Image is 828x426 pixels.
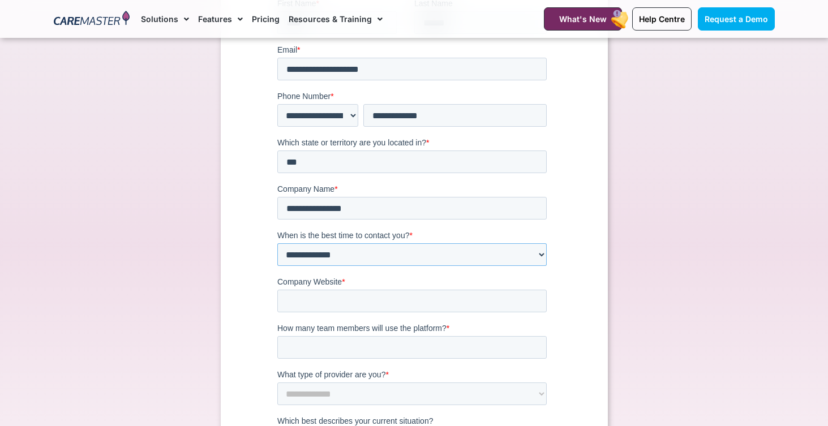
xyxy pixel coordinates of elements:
a: What's New [544,7,622,31]
a: Request a Demo [698,7,775,31]
span: Help Centre [639,14,685,24]
span: What's New [559,14,607,24]
img: CareMaster Logo [54,11,130,28]
span: Request a Demo [705,14,768,24]
a: Help Centre [632,7,692,31]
